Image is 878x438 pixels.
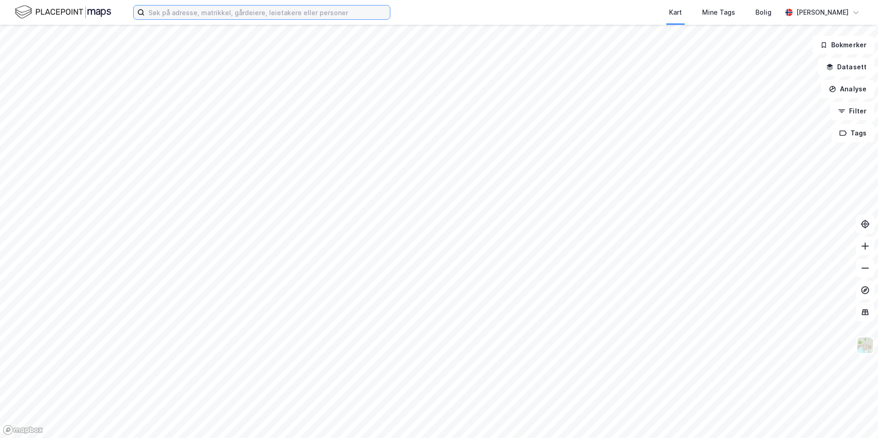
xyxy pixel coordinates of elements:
input: Søk på adresse, matrikkel, gårdeiere, leietakere eller personer [145,6,390,19]
div: Kart [669,7,682,18]
div: Kontrollprogram for chat [832,394,878,438]
iframe: Chat Widget [832,394,878,438]
img: logo.f888ab2527a4732fd821a326f86c7f29.svg [15,4,111,20]
div: Mine Tags [702,7,735,18]
div: Bolig [755,7,771,18]
div: [PERSON_NAME] [796,7,849,18]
